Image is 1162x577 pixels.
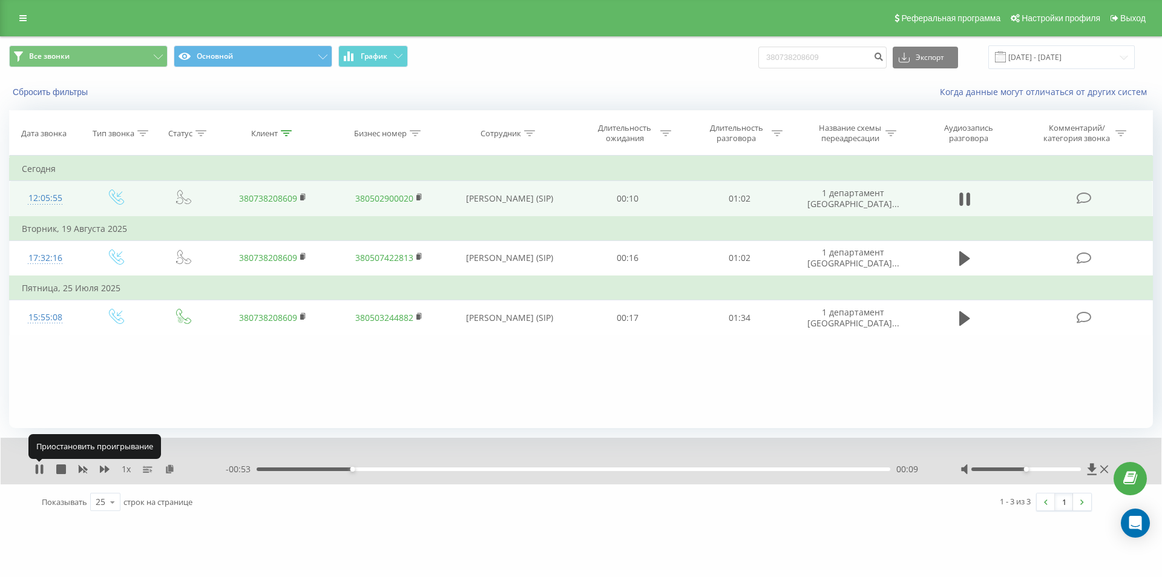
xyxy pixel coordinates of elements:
a: 380502900020 [355,193,413,204]
a: 1 [1055,493,1073,510]
div: Бизнес номер [354,128,407,139]
div: 15:55:08 [22,306,69,329]
a: 380503244882 [355,312,413,323]
div: Статус [168,128,192,139]
td: 00:17 [572,300,683,335]
div: Длительность разговора [704,123,769,143]
span: Настройки профиля [1022,13,1100,23]
span: 00:09 [896,463,918,475]
div: 1 - 3 из 3 [1000,495,1031,507]
div: Приостановить проигрывание [28,434,161,458]
span: 1 x [122,463,131,475]
td: [PERSON_NAME] (SIP) [447,300,572,335]
div: Дата звонка [21,128,67,139]
td: [PERSON_NAME] (SIP) [447,240,572,276]
a: Когда данные могут отличаться от других систем [940,86,1153,97]
div: Accessibility label [1023,467,1028,472]
div: Accessibility label [350,467,355,472]
td: Сегодня [10,157,1153,181]
td: 00:16 [572,240,683,276]
td: [PERSON_NAME] (SIP) [447,181,572,217]
div: Комментарий/категория звонка [1042,123,1112,143]
span: 1 департамент [GEOGRAPHIC_DATA]... [807,306,899,329]
div: Клиент [251,128,278,139]
a: 380738208609 [239,193,297,204]
a: 380507422813 [355,252,413,263]
div: 12:05:55 [22,186,69,210]
a: 380738208609 [239,312,297,323]
span: Выход [1120,13,1146,23]
a: 380738208609 [239,252,297,263]
td: 01:34 [683,300,795,335]
button: Все звонки [9,45,168,67]
div: Сотрудник [481,128,521,139]
td: 01:02 [683,181,795,217]
span: 1 департамент [GEOGRAPHIC_DATA]... [807,246,899,269]
button: Основной [174,45,332,67]
div: 25 [96,496,105,508]
div: 17:32:16 [22,246,69,270]
span: Все звонки [29,51,70,61]
td: 00:10 [572,181,683,217]
input: Поиск по номеру [758,47,887,68]
td: Пятница, 25 Июля 2025 [10,276,1153,300]
button: График [338,45,408,67]
div: Название схемы переадресации [818,123,882,143]
td: Вторник, 19 Августа 2025 [10,217,1153,241]
span: 1 департамент [GEOGRAPHIC_DATA]... [807,187,899,209]
button: Сбросить фильтры [9,87,94,97]
div: Длительность ожидания [592,123,657,143]
span: Реферальная программа [901,13,1000,23]
div: Аудиозапись разговора [930,123,1008,143]
span: строк на странице [123,496,192,507]
button: Экспорт [893,47,958,68]
td: 01:02 [683,240,795,276]
span: Показывать [42,496,87,507]
div: Open Intercom Messenger [1121,509,1150,538]
span: - 00:53 [226,463,257,475]
div: Тип звонка [93,128,134,139]
span: График [361,52,387,61]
